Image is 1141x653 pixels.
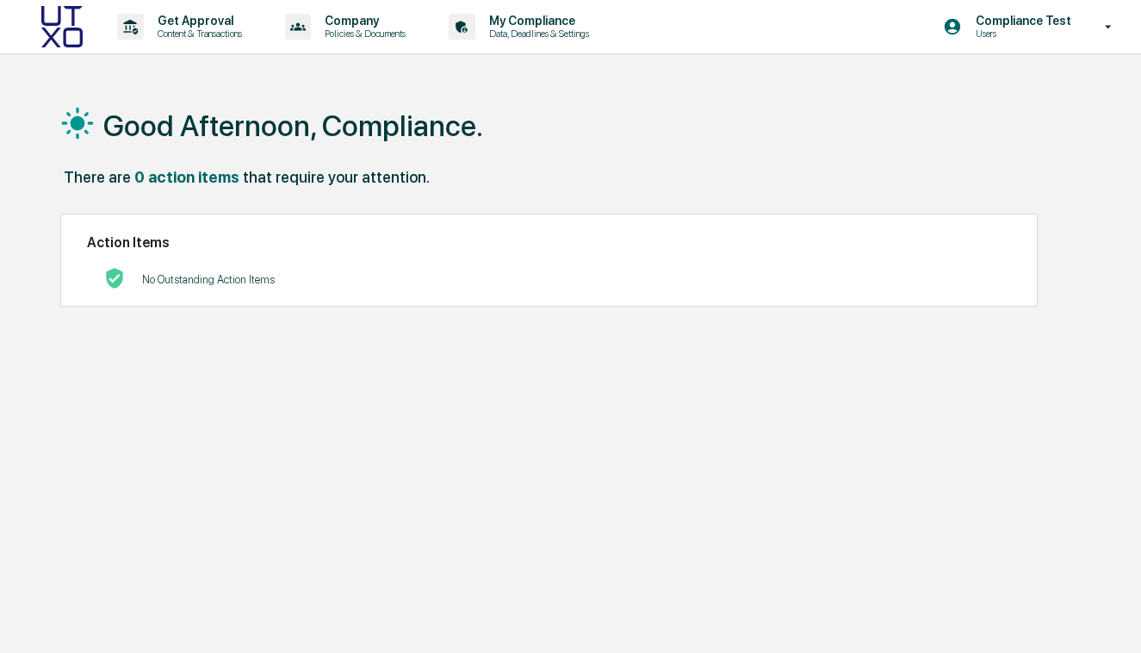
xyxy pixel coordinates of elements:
[962,14,1080,28] p: Compliance Test
[41,6,83,47] img: logo
[103,109,483,143] h1: Good Afternoon, Compliance.
[87,234,1011,251] h2: Action Items
[311,14,414,28] p: Company
[134,168,239,186] div: 0 action items
[311,28,414,40] p: Policies & Documents
[64,168,131,186] div: There are
[104,268,125,289] img: No Actions logo
[144,28,251,40] p: Content & Transactions
[475,14,598,28] p: My Compliance
[142,273,275,286] p: No Outstanding Action Items
[144,14,251,28] p: Get Approval
[243,168,430,186] div: that require your attention.
[962,28,1080,40] p: Users
[475,28,598,40] p: Data, Deadlines & Settings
